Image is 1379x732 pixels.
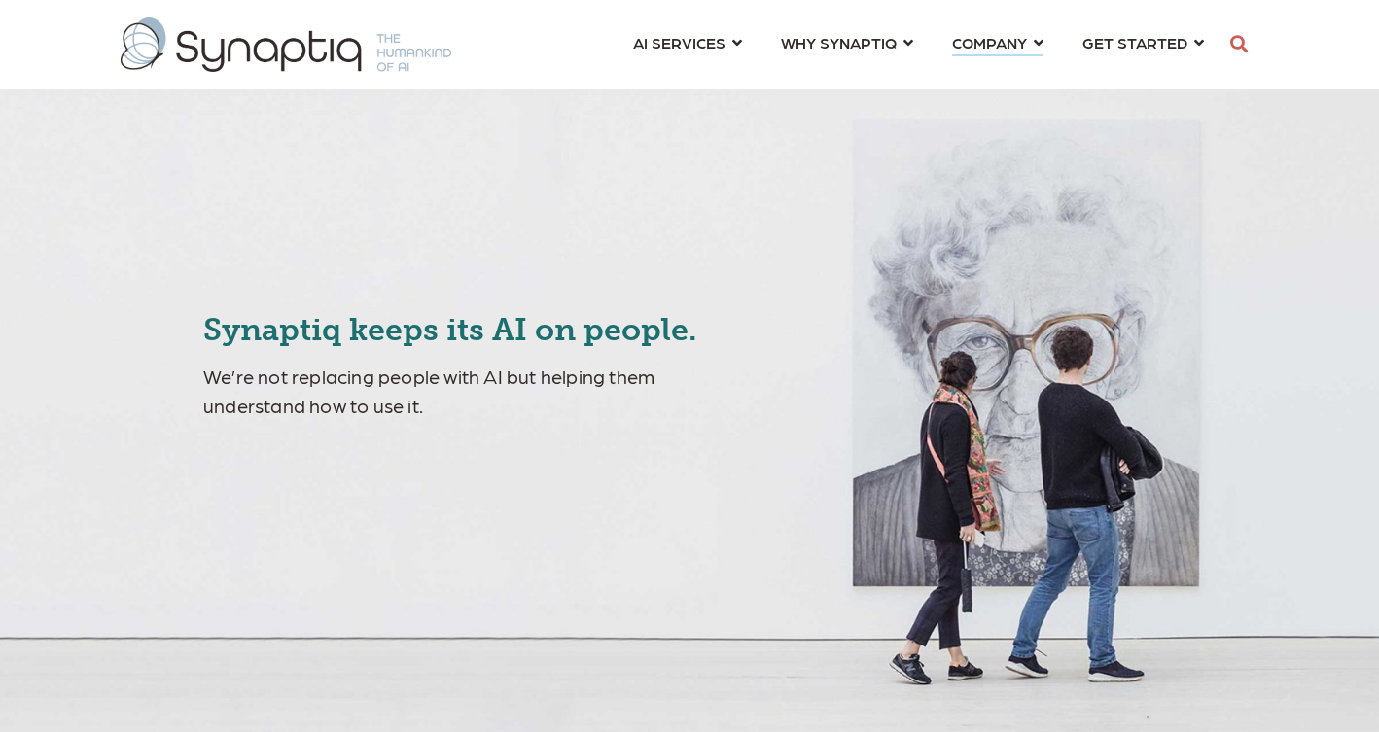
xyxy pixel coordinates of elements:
a: AI SERVICES [633,24,742,60]
span: AI SERVICES [633,29,725,55]
a: COMPANY [952,24,1043,60]
span: WHY SYNAPTIQ [781,29,897,55]
p: We’re not replacing people with AI but helping them understand how to use it. [203,362,760,420]
span: Synaptiq keeps its AI on people. [203,311,697,348]
nav: menu [614,10,1223,80]
a: GET STARTED [1082,24,1204,60]
a: WHY SYNAPTIQ [781,24,913,60]
span: COMPANY [952,29,1027,55]
img: synaptiq logo-1 [121,17,451,72]
span: GET STARTED [1082,29,1187,55]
